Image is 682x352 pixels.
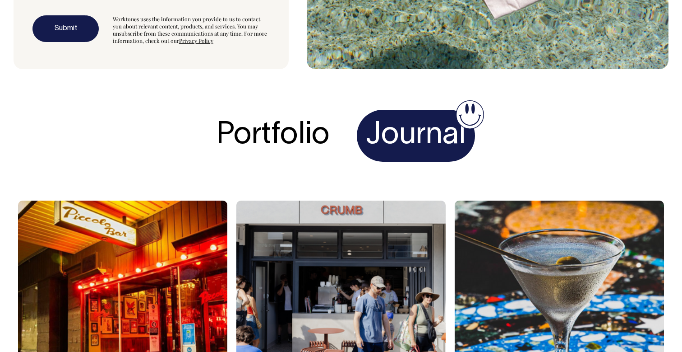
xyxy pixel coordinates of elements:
[32,15,99,42] button: Submit
[113,15,270,44] div: Worktones uses the information you provide to us to contact you about relevant content, products,...
[207,110,339,162] h1: Portfolio
[357,110,475,162] h1: Journal
[179,37,213,44] a: Privacy Policy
